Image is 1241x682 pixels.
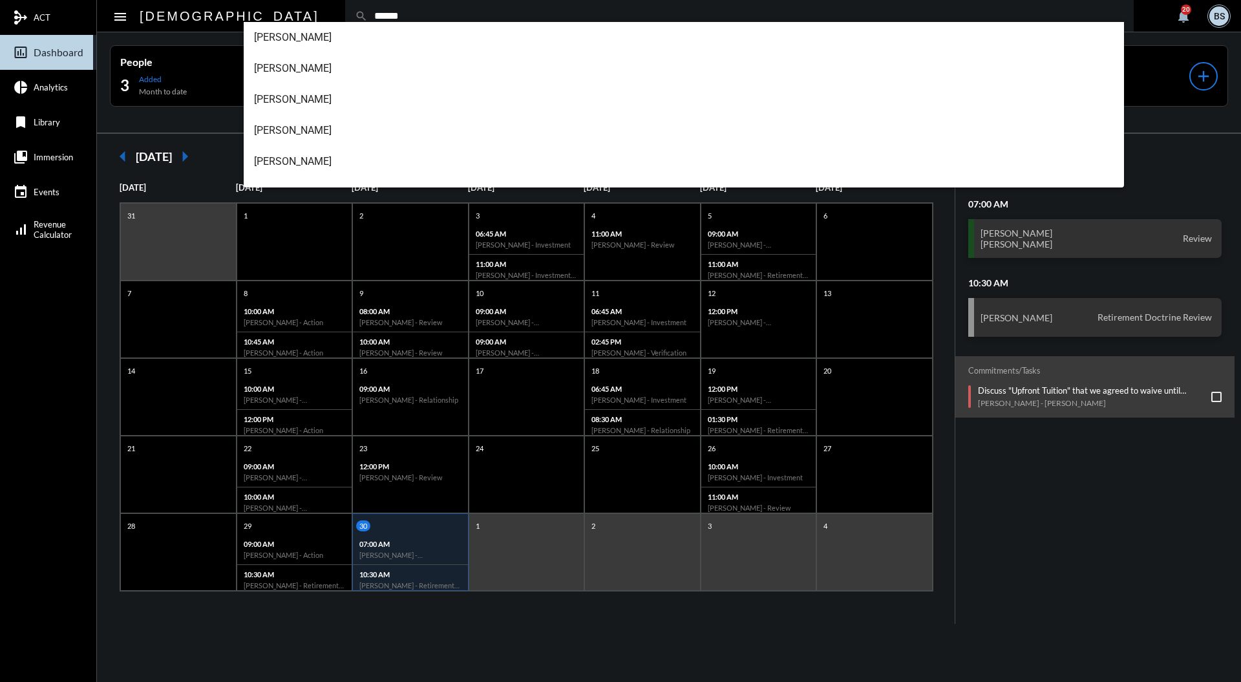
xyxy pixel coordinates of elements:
[359,462,461,471] p: 12:00 PM
[13,80,28,95] mat-icon: pie_chart
[34,117,60,127] span: Library
[820,443,834,454] p: 27
[244,462,346,471] p: 09:00 AM
[705,288,719,299] p: 12
[356,520,370,531] p: 30
[359,570,461,579] p: 10:30 AM
[13,114,28,130] mat-icon: bookmark
[476,337,578,346] p: 09:00 AM
[244,426,346,434] h6: [PERSON_NAME] - Action
[1180,233,1215,244] span: Review
[708,493,810,501] p: 11:00 AM
[472,365,487,376] p: 17
[244,385,346,393] p: 10:00 AM
[588,443,602,454] p: 25
[172,144,198,169] mat-icon: arrow_right
[254,22,1114,53] span: [PERSON_NAME]
[359,385,461,393] p: 09:00 AM
[34,12,50,23] span: ACT
[244,551,346,559] h6: [PERSON_NAME] - Action
[13,222,28,237] mat-icon: signal_cellular_alt
[472,210,483,221] p: 3
[708,229,810,238] p: 09:00 AM
[254,53,1114,84] span: [PERSON_NAME]
[124,365,138,376] p: 14
[355,10,368,23] mat-icon: search
[359,307,461,315] p: 08:00 AM
[34,82,68,92] span: Analytics
[591,337,694,346] p: 02:45 PM
[472,443,487,454] p: 24
[244,318,346,326] h6: [PERSON_NAME] - Action
[244,581,346,590] h6: [PERSON_NAME] - Retirement Doctrine Review
[136,149,172,164] h2: [DATE]
[708,240,810,249] h6: [PERSON_NAME] - [PERSON_NAME] - Income Protection
[110,144,136,169] mat-icon: arrow_left
[1176,8,1191,24] mat-icon: notifications
[591,240,694,249] h6: [PERSON_NAME] - Review
[708,504,810,512] h6: [PERSON_NAME] - Review
[107,3,133,29] button: Toggle sidenav
[236,182,352,193] p: [DATE]
[240,288,251,299] p: 8
[588,210,599,221] p: 4
[708,385,810,393] p: 12:00 PM
[820,365,834,376] p: 20
[708,426,810,434] h6: [PERSON_NAME] - Retirement Doctrine Review
[472,520,483,531] p: 1
[1194,67,1213,85] mat-icon: add
[359,581,461,590] h6: [PERSON_NAME] - Retirement Doctrine Review
[476,318,578,326] h6: [PERSON_NAME] - [PERSON_NAME] - Investment Compliance Review
[476,348,578,357] h6: [PERSON_NAME] - [PERSON_NAME] - Retirement Income
[244,570,346,579] p: 10:30 AM
[34,152,73,162] span: Immersion
[244,396,346,404] h6: [PERSON_NAME] - [PERSON_NAME] - Review
[476,307,578,315] p: 09:00 AM
[588,520,599,531] p: 2
[705,520,715,531] p: 3
[359,551,461,559] h6: [PERSON_NAME] - [PERSON_NAME] - Review
[978,385,1205,396] p: Discuss "Upfront Tuition" that we agreed to waive until October.
[359,473,461,482] h6: [PERSON_NAME] - Review
[359,348,461,357] h6: [PERSON_NAME] - Review
[140,6,319,27] h2: [DEMOGRAPHIC_DATA]
[591,426,694,434] h6: [PERSON_NAME] - Relationship
[356,288,366,299] p: 9
[708,396,810,404] h6: [PERSON_NAME] - [PERSON_NAME] - Retirement Income
[254,177,1114,208] span: [PERSON_NAME]
[244,337,346,346] p: 10:45 AM
[124,443,138,454] p: 21
[244,540,346,548] p: 09:00 AM
[356,443,370,454] p: 23
[13,184,28,200] mat-icon: event
[13,149,28,165] mat-icon: collections_bookmark
[34,187,59,197] span: Events
[124,288,134,299] p: 7
[708,462,810,471] p: 10:00 AM
[359,337,461,346] p: 10:00 AM
[120,56,341,68] p: People
[476,271,578,279] h6: [PERSON_NAME] - Investment Review
[968,277,1222,288] h2: 10:30 AM
[820,288,834,299] p: 13
[120,182,236,193] p: [DATE]
[34,219,72,240] span: Revenue Calculator
[1209,6,1229,26] div: BS
[13,10,28,25] mat-icon: mediation
[244,415,346,423] p: 12:00 PM
[1181,5,1191,15] div: 20
[359,540,461,548] p: 07:00 AM
[968,366,1222,376] h2: Commitments/Tasks
[820,210,831,221] p: 6
[708,415,810,423] p: 01:30 PM
[978,398,1205,408] p: [PERSON_NAME] - [PERSON_NAME]
[254,115,1114,146] span: [PERSON_NAME]
[968,198,1222,209] h2: 07:00 AM
[476,260,578,268] p: 11:00 AM
[240,210,251,221] p: 1
[139,87,187,96] p: Month to date
[244,348,346,357] h6: [PERSON_NAME] - Action
[588,365,602,376] p: 18
[139,74,187,84] p: Added
[476,229,578,238] p: 06:45 AM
